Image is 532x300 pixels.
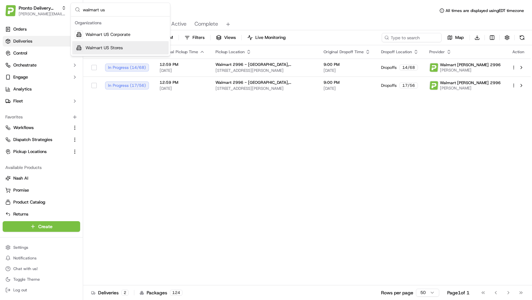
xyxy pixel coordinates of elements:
[5,125,69,131] a: Workflows
[255,35,286,41] span: Live Monitoring
[3,253,80,263] button: Notifications
[160,68,205,73] span: [DATE]
[5,149,69,155] a: Pickup Locations
[3,60,80,71] button: Orchestrate
[13,137,52,143] span: Dispatch Strategies
[382,33,442,42] input: Type to search
[13,50,27,56] span: Control
[19,5,59,11] button: Pronto Delivery Service
[13,125,34,131] span: Workflows
[324,68,370,73] span: [DATE]
[85,32,130,38] span: Walmart US Corporate
[13,38,32,44] span: Deliveries
[13,255,37,261] span: Notifications
[182,33,207,42] button: Filters
[324,49,364,55] span: Original Dropoff Time
[30,63,109,70] div: Start new chat
[244,33,289,42] button: Live Monitoring
[63,148,107,155] span: API Documentation
[140,289,183,296] div: Packages
[83,3,166,16] input: Search...
[7,149,12,154] div: 📗
[21,103,39,108] span: unihopllc
[40,103,42,108] span: •
[399,82,418,88] div: 17 / 56
[13,86,32,92] span: Analytics
[3,72,80,82] button: Engage
[7,6,20,20] img: Nash
[224,35,236,41] span: Views
[13,149,47,155] span: Pickup Locations
[324,62,370,67] span: 9:00 PM
[13,98,23,104] span: Fleet
[17,43,120,50] input: Got a question? Start typing here...
[91,289,129,296] div: Deliveries
[193,35,204,41] span: Filters
[3,173,80,184] button: Nash AI
[5,199,77,205] a: Product Catalog
[4,146,54,158] a: 📗Knowledge Base
[171,20,187,28] span: Active
[446,8,524,13] span: All times are displayed using EDT timezone
[72,18,169,28] div: Organizations
[3,112,80,122] div: Favorites
[444,33,467,42] button: Map
[71,17,170,56] div: Suggestions
[3,3,69,19] button: Pronto Delivery ServicePronto Delivery Service[PERSON_NAME][EMAIL_ADDRESS][DOMAIN_NAME]
[160,62,205,67] span: 12:59 PM
[3,96,80,106] button: Fleet
[44,103,57,108] span: [DATE]
[447,289,469,296] div: Page 1 of 1
[13,287,27,293] span: Log out
[517,33,527,42] button: Refresh
[429,49,445,55] span: Provider
[13,148,51,155] span: Knowledge Base
[5,5,16,16] img: Pronto Delivery Service
[7,96,17,107] img: unihopllc
[430,81,438,90] img: profile_internal_provider_pronto_delivery_service_internal.png
[30,70,91,75] div: We're available if you need us!
[21,121,54,126] span: [PERSON_NAME]
[440,62,501,68] span: Walmart [PERSON_NAME] 2996
[13,199,45,205] span: Product Catalog
[19,11,66,17] button: [PERSON_NAME][EMAIL_ADDRESS][DOMAIN_NAME]
[59,121,72,126] span: [DATE]
[440,68,501,73] span: [PERSON_NAME]
[160,86,205,91] span: [DATE]
[511,49,525,55] div: Action
[324,86,370,91] span: [DATE]
[3,84,80,94] a: Analytics
[381,65,397,70] span: Dropoffs
[5,187,77,193] a: Promise
[5,137,69,143] a: Dispatch Strategies
[13,26,27,32] span: Orders
[113,65,121,73] button: Start new chat
[13,245,28,250] span: Settings
[3,36,80,47] a: Deliveries
[215,80,313,85] span: Walmart 2996 - [GEOGRAPHIC_DATA], [GEOGRAPHIC_DATA]
[381,289,413,296] p: Rows per page
[3,134,80,145] button: Dispatch Strategies
[66,165,80,170] span: Pylon
[3,24,80,35] a: Orders
[440,85,501,91] span: [PERSON_NAME]
[215,68,313,73] span: [STREET_ADDRESS][PERSON_NAME]
[13,74,28,80] span: Engage
[324,80,370,85] span: 9:00 PM
[3,285,80,295] button: Log out
[3,221,80,232] button: Create
[3,162,80,173] div: Available Products
[47,164,80,170] a: Powered byPylon
[121,290,129,296] div: 2
[5,175,77,181] a: Nash AI
[13,175,28,181] span: Nash AI
[399,65,418,71] div: 14 / 68
[215,86,313,91] span: [STREET_ADDRESS][PERSON_NAME]
[55,121,58,126] span: •
[7,114,17,125] img: Charles Folsom
[85,45,123,51] span: Walmart US Stores
[381,83,397,88] span: Dropoffs
[13,277,40,282] span: Toggle Theme
[430,63,438,72] img: profile_internal_provider_pronto_delivery_service_internal.png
